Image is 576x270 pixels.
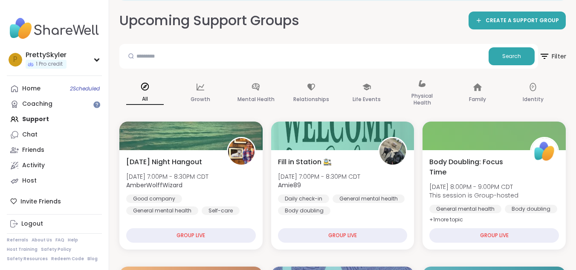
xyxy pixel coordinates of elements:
p: All [126,94,164,105]
button: Search [489,47,535,65]
img: ShareWell [531,138,558,165]
iframe: Spotlight [93,101,100,108]
span: [DATE] Night Hangout [126,157,202,167]
span: This session is Group-hosted [429,191,518,200]
a: Help [68,237,78,243]
div: PrettySkyler [26,50,67,60]
span: [DATE] 8:00PM - 9:00PM CDT [429,183,518,191]
p: Relationships [293,94,329,105]
a: Home2Scheduled [7,81,102,96]
div: Invite Friends [7,194,102,209]
span: 1 Pro credit [36,61,63,68]
span: Search [502,52,521,60]
div: Friends [22,146,44,154]
div: Coaching [22,100,52,108]
span: [DATE] 7:00PM - 8:30PM CDT [278,172,360,181]
a: Safety Resources [7,256,48,262]
a: Chat [7,127,102,142]
span: Body Doubling: Focus Time [429,157,521,177]
div: GROUP LIVE [126,228,256,243]
a: FAQ [55,237,64,243]
a: Redeem Code [51,256,84,262]
div: General mental health [333,195,405,203]
div: Home [22,84,41,93]
b: Amie89 [278,181,301,189]
span: Filter [539,46,566,67]
h2: Upcoming Support Groups [119,11,299,30]
span: P [13,54,17,65]
div: Body doubling [278,206,330,215]
div: Daily check-in [278,195,329,203]
a: Logout [7,216,102,232]
a: About Us [32,237,52,243]
span: [DATE] 7:00PM - 8:30PM CDT [126,172,208,181]
p: Life Events [353,94,381,105]
p: Mental Health [237,94,275,105]
p: Identity [523,94,544,105]
div: Good company [126,195,182,203]
button: Filter [540,44,566,69]
div: Chat [22,131,38,139]
div: GROUP LIVE [278,228,408,243]
p: Physical Health [403,91,441,108]
span: 2 Scheduled [70,85,100,92]
a: CREATE A SUPPORT GROUP [469,12,566,29]
div: Body doubling [505,205,557,213]
a: Referrals [7,237,28,243]
a: Friends [7,142,102,158]
div: GROUP LIVE [429,228,559,243]
div: General mental health [126,206,198,215]
img: Amie89 [379,138,406,165]
img: AmberWolffWizard [228,138,255,165]
div: General mental health [429,205,501,213]
a: Safety Policy [41,247,71,253]
img: ShareWell Nav Logo [7,14,102,44]
a: Coaching [7,96,102,112]
span: Fill in Station 🚉 [278,157,332,167]
div: Logout [21,220,43,228]
a: Activity [7,158,102,173]
a: Host [7,173,102,189]
span: CREATE A SUPPORT GROUP [486,17,559,24]
b: AmberWolffWizard [126,181,182,189]
a: Host Training [7,247,38,253]
div: Host [22,177,37,185]
p: Family [469,94,486,105]
p: Growth [191,94,210,105]
a: Blog [87,256,98,262]
div: Self-care [202,206,240,215]
div: Activity [22,161,45,170]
